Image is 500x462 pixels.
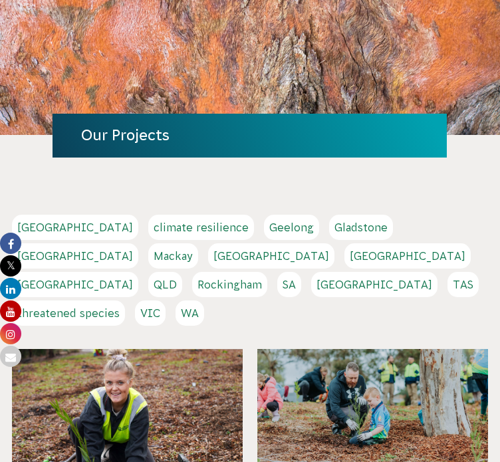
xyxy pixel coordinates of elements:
a: climate resilience [148,215,254,240]
a: SA [277,272,301,297]
a: [GEOGRAPHIC_DATA] [12,215,138,240]
a: VIC [135,300,166,326]
a: QLD [148,272,182,297]
a: [GEOGRAPHIC_DATA] [12,243,138,269]
a: Mackay [148,243,198,269]
a: threatened species [12,300,125,326]
a: [GEOGRAPHIC_DATA] [12,272,138,297]
a: Rockingham [192,272,267,297]
a: [GEOGRAPHIC_DATA] [208,243,334,269]
a: TAS [447,272,479,297]
a: Our Projects [81,127,170,144]
a: Gladstone [329,215,393,240]
a: [GEOGRAPHIC_DATA] [311,272,437,297]
a: WA [176,300,204,326]
a: [GEOGRAPHIC_DATA] [344,243,471,269]
a: Geelong [264,215,319,240]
